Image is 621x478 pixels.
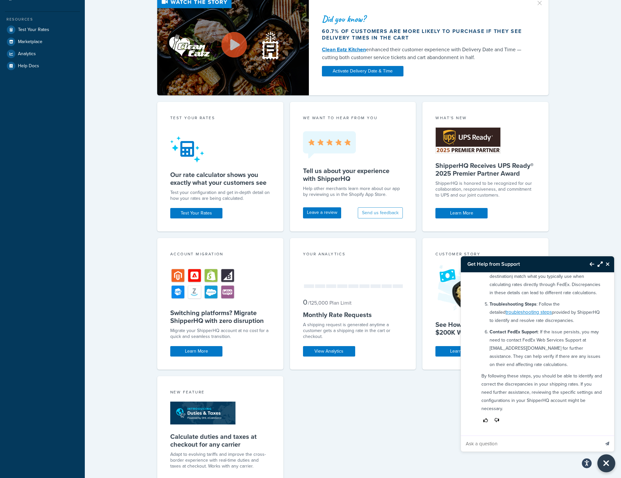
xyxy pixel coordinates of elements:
[481,372,603,413] p: By following these steps, you should be able to identify and correct the discrepancies in your sh...
[303,186,403,198] p: Help other merchants learn more about our app by reviewing us in the Shopify App Store.
[170,346,222,357] a: Learn More
[435,346,488,357] a: Learn More
[506,309,552,316] a: troubleshooting steps
[303,322,403,340] div: A shipping request is generated anytime a customer gets a shipping rate in the cart or checkout.
[170,171,270,186] h5: Our rate calculator shows you exactly what your customers see
[303,311,403,319] h5: Monthly Rate Requests
[170,433,270,448] h5: Calculate duties and taxes at checkout for any carrier
[490,300,603,325] p: : Follow the detailed provided by ShipperHQ to identify and resolve rate discrepancies.
[490,256,603,297] p: : Ensure that the shipping parameters (such as package dimensions, weight, and destination) match...
[322,46,528,61] div: enhanced their customer experience with Delivery Date and Time — cutting both customer service ti...
[490,301,537,308] strong: Troubleshooting Steps
[170,452,270,469] p: Adapt to evolving tariffs and improve the cross-border experience with real-time duties and taxes...
[303,115,403,121] p: we want to hear from you
[492,416,501,425] button: Thumbs down
[435,208,488,218] a: Learn More
[18,51,36,57] span: Analytics
[303,167,403,183] h5: Tell us about your experience with ShipperHQ
[583,257,594,272] button: Back to Resource Center
[170,251,270,259] div: Account Migration
[5,36,80,48] a: Marketplace
[322,14,528,24] div: Did you know?
[490,328,603,369] p: : If the issue persists, you may need to contact FedEx Web Services Support at [EMAIL_ADDRESS][DO...
[594,257,603,272] button: Maximize Resource Center
[170,309,270,325] h5: Switching platforms? Migrate ShipperHQ with zero disruption
[322,46,366,53] a: Clean Eatz Kitchen
[18,63,39,69] span: Help Docs
[481,416,490,425] button: Thumbs up
[170,115,270,122] div: Test your rates
[598,454,615,472] button: Close Resource Center
[322,28,528,41] div: 60.7% of customers are more likely to purchase if they see delivery times in the cart
[170,389,270,397] div: New Feature
[308,299,352,307] small: / 125,000 Plan Limit
[303,207,341,218] a: Leave a review
[5,17,80,22] div: Resources
[170,190,270,201] div: Test your configuration and get in-depth detail on how your rates are being calculated.
[435,181,536,198] p: ShipperHQ is honored to be recognized for our collaboration, responsiveness, and commitment to UP...
[303,297,307,308] span: 0
[435,321,536,336] h5: See How Clean Eatz Saved Over $200K With ShipperHQ & UPS®
[435,115,536,122] div: What's New
[322,66,403,76] a: Activate Delivery Date & Time
[358,207,403,218] button: Send us feedback
[461,436,600,452] input: Ask a question
[435,162,536,177] h5: ShipperHQ Receives UPS Ready® 2025 Premier Partner Award
[5,60,80,72] a: Help Docs
[18,27,49,33] span: Test Your Rates
[5,48,80,60] a: Analytics
[490,328,538,335] strong: Contact FedEx Support
[170,328,270,340] div: Migrate your ShipperHQ account at no cost for a quick and seamless transition.
[603,260,614,268] button: Close Resource Center
[170,208,222,218] a: Test Your Rates
[303,346,355,357] a: View Analytics
[303,251,403,259] div: Your Analytics
[5,24,80,36] a: Test Your Rates
[600,436,614,452] button: Send message
[18,39,42,45] span: Marketplace
[435,251,536,259] div: Customer Story
[461,256,583,272] h3: Get Help from Support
